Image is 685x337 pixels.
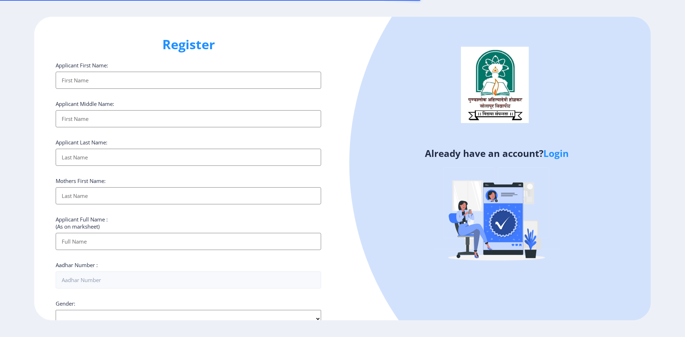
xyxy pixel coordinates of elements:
input: Full Name [56,233,321,250]
h4: Already have an account? [348,148,645,159]
label: Applicant Middle Name: [56,100,114,107]
label: Gender: [56,300,75,307]
input: Last Name [56,149,321,166]
img: Verified-rafiki.svg [434,154,559,279]
input: First Name [56,110,321,127]
label: Aadhar Number : [56,261,98,269]
label: Mothers First Name: [56,177,106,184]
label: Applicant First Name: [56,62,108,69]
input: Aadhar Number [56,271,321,289]
img: logo [461,47,529,123]
a: Login [543,147,569,160]
input: Last Name [56,187,321,204]
input: First Name [56,72,321,89]
label: Applicant Full Name : (As on marksheet) [56,216,108,230]
h1: Register [56,36,321,53]
label: Applicant Last Name: [56,139,107,146]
